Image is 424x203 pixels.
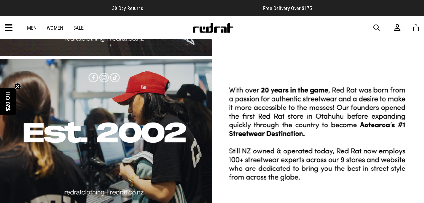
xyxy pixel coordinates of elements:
[15,83,21,89] button: Close teaser
[27,25,37,31] a: Men
[73,25,84,31] a: Sale
[5,3,24,22] button: Open LiveChat chat widget
[263,5,312,11] span: Free Delivery Over $175
[156,5,250,11] iframe: Customer reviews powered by Trustpilot
[112,5,143,11] span: 30 Day Returns
[192,23,234,33] img: Redrat logo
[47,25,63,31] a: Women
[5,92,11,111] span: $20 Off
